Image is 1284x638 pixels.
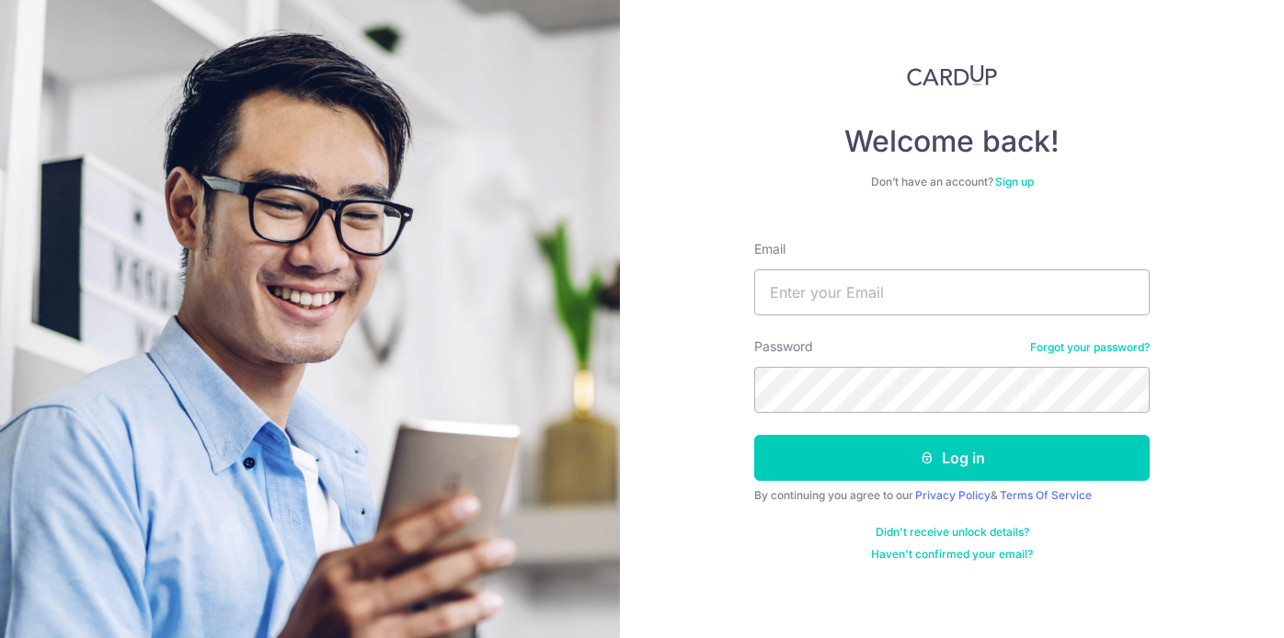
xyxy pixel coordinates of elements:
div: Don’t have an account? [754,175,1150,189]
button: Log in [754,435,1150,481]
label: Password [754,337,813,356]
a: Didn't receive unlock details? [876,525,1029,540]
a: Sign up [995,175,1034,188]
a: Forgot your password? [1030,340,1150,355]
input: Enter your Email [754,269,1150,315]
a: Terms Of Service [1000,488,1092,502]
a: Haven't confirmed your email? [871,547,1033,562]
h4: Welcome back! [754,123,1150,160]
img: CardUp Logo [907,64,997,86]
label: Email [754,240,785,258]
div: By continuing you agree to our & [754,488,1150,503]
a: Privacy Policy [915,488,991,502]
